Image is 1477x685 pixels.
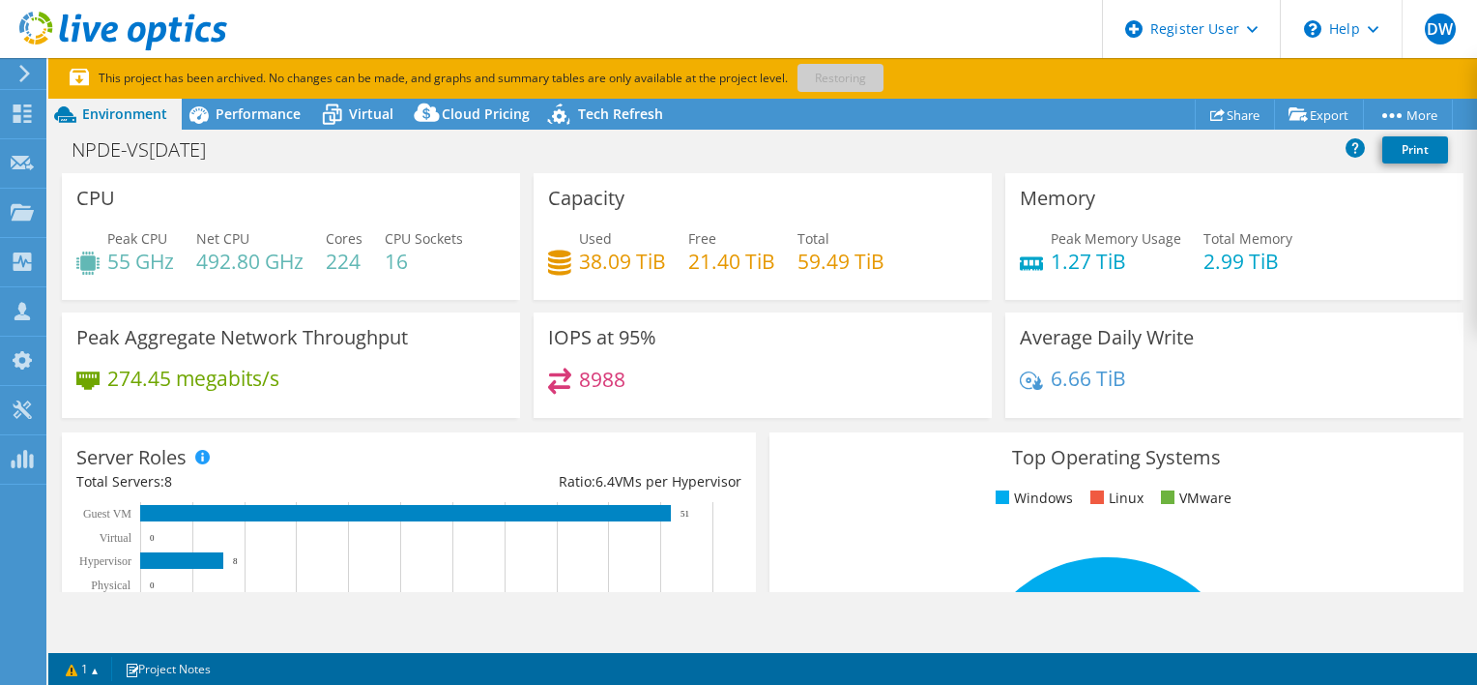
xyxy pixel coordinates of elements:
h4: 492.80 GHz [196,251,304,272]
a: Export [1274,100,1364,130]
li: VMware [1156,488,1231,509]
span: CPU Sockets [385,229,463,248]
span: Peak CPU [107,229,167,248]
span: Cores [326,229,362,248]
a: 1 [52,657,112,681]
text: Hypervisor [79,554,131,568]
h3: Capacity [548,188,624,209]
h4: 2.99 TiB [1203,251,1292,272]
h3: CPU [76,188,115,209]
li: Linux [1086,488,1144,509]
h3: Memory [1020,188,1095,209]
h3: Server Roles [76,447,187,468]
a: Project Notes [111,657,224,681]
span: 8 [164,472,172,491]
div: Total Servers: [76,471,409,492]
h4: 16 [385,251,463,272]
a: Print [1382,136,1448,164]
a: Share [1195,100,1275,130]
div: Ratio: VMs per Hypervisor [409,471,741,492]
span: Used [579,229,612,248]
text: 8 [233,556,238,566]
li: Windows [991,488,1073,509]
h1: NPDE-VS[DATE] [63,139,236,161]
span: Cloud Pricing [442,104,530,123]
h4: 21.40 TiB [688,251,775,272]
h4: 59.49 TiB [797,251,884,272]
h4: 224 [326,251,362,272]
h3: Average Daily Write [1020,327,1194,348]
span: Peak Memory Usage [1051,229,1181,248]
a: More [1363,100,1453,130]
h4: 274.45 megabits/s [107,368,279,389]
h3: IOPS at 95% [548,327,656,348]
span: Performance [216,104,301,123]
span: Environment [82,104,167,123]
h3: Top Operating Systems [784,447,1449,468]
span: Total [797,229,829,248]
span: Virtual [349,104,393,123]
text: Physical [91,579,130,592]
h4: 1.27 TiB [1051,251,1181,272]
h3: Peak Aggregate Network Throughput [76,327,408,348]
h4: 6.66 TiB [1051,368,1126,389]
p: This project has been archived. No changes can be made, and graphs and summary tables are only av... [70,68,1017,89]
text: 0 [150,533,155,543]
text: 51 [681,509,689,519]
h4: 38.09 TiB [579,251,666,272]
span: Free [688,229,716,248]
span: Net CPU [196,229,249,248]
span: DW [1425,14,1456,45]
text: Guest VM [83,507,131,521]
span: Total Memory [1203,229,1292,248]
text: Virtual [100,531,132,545]
span: 6.4 [595,472,615,491]
text: 0 [150,581,155,590]
h4: 8988 [579,369,625,390]
svg: \n [1304,20,1321,38]
span: Tech Refresh [578,104,663,123]
h4: 55 GHz [107,251,174,272]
